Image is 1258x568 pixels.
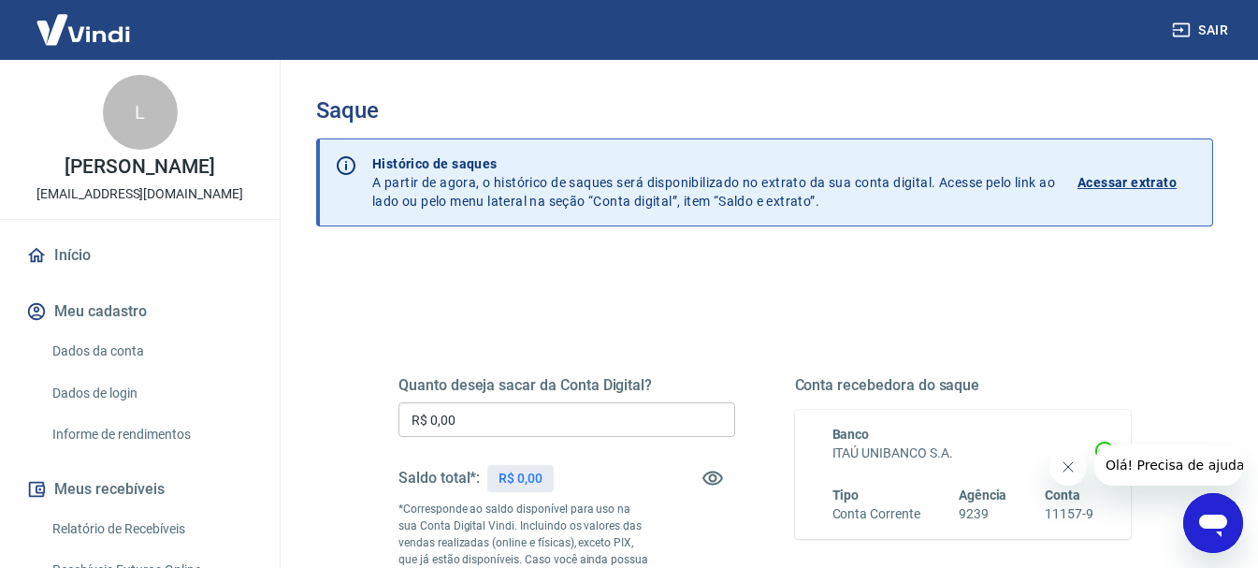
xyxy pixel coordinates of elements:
span: Olá! Precisa de ajuda? [11,13,157,28]
iframe: Botão para abrir a janela de mensagens [1183,493,1243,553]
div: L [103,75,178,150]
iframe: Mensagem da empresa [1094,444,1243,486]
h3: Saque [316,97,1213,124]
img: Vindi [22,1,144,58]
h5: Quanto deseja sacar da Conta Digital? [398,376,735,395]
a: Início [22,235,257,276]
a: Dados da conta [45,332,257,371]
span: Agência [959,488,1007,502]
h6: Conta Corrente [832,504,920,524]
h6: ITAÚ UNIBANCO S.A. [832,444,1094,463]
h5: Conta recebedora do saque [795,376,1132,395]
p: [PERSON_NAME] [65,157,214,177]
p: Acessar extrato [1077,173,1177,192]
span: Conta [1045,488,1080,502]
p: R$ 0,00 [499,469,542,488]
span: Banco [832,427,870,442]
p: Histórico de saques [372,154,1055,173]
p: [EMAIL_ADDRESS][DOMAIN_NAME] [36,184,243,204]
a: Acessar extrato [1077,154,1197,211]
iframe: Fechar mensagem [1049,448,1087,486]
a: Dados de login [45,374,257,413]
h5: Saldo total*: [398,469,480,488]
button: Sair [1168,13,1236,48]
span: Tipo [832,488,860,502]
button: Meu cadastro [22,291,257,332]
h6: 9239 [959,504,1007,524]
button: Meus recebíveis [22,469,257,510]
a: Informe de rendimentos [45,415,257,454]
a: Relatório de Recebíveis [45,510,257,548]
h6: 11157-9 [1045,504,1093,524]
p: A partir de agora, o histórico de saques será disponibilizado no extrato da sua conta digital. Ac... [372,154,1055,211]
